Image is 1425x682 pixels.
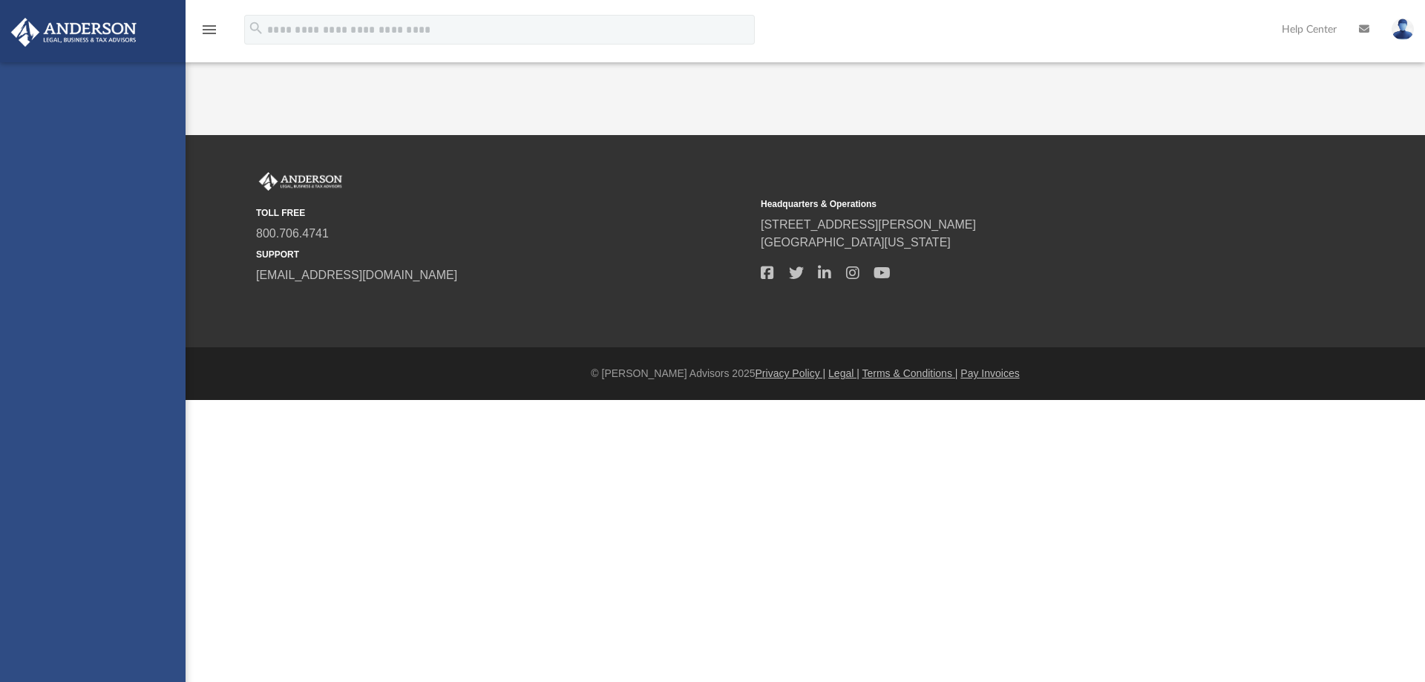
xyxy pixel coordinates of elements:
a: Pay Invoices [960,367,1019,379]
i: search [248,20,264,36]
i: menu [200,21,218,39]
a: 800.706.4741 [256,227,329,240]
small: SUPPORT [256,248,750,261]
a: Legal | [828,367,859,379]
a: [GEOGRAPHIC_DATA][US_STATE] [761,236,951,249]
small: Headquarters & Operations [761,197,1255,211]
a: Terms & Conditions | [862,367,958,379]
div: © [PERSON_NAME] Advisors 2025 [186,366,1425,381]
a: [EMAIL_ADDRESS][DOMAIN_NAME] [256,269,457,281]
a: [STREET_ADDRESS][PERSON_NAME] [761,218,976,231]
img: Anderson Advisors Platinum Portal [256,172,345,191]
a: menu [200,28,218,39]
a: Privacy Policy | [756,367,826,379]
img: User Pic [1392,19,1414,40]
img: Anderson Advisors Platinum Portal [7,18,141,47]
small: TOLL FREE [256,206,750,220]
